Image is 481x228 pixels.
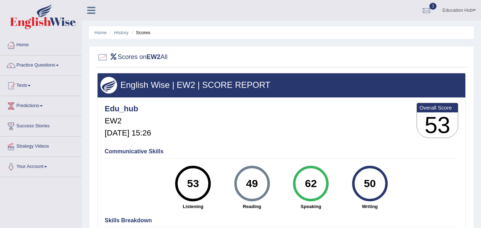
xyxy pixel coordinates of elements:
h4: Edu_hub [105,105,151,113]
b: EW2 [147,53,161,60]
a: Your Account [0,157,82,175]
span: 3 [429,3,436,10]
a: History [114,30,129,35]
strong: Speaking [285,203,337,210]
strong: Reading [226,203,278,210]
a: Practice Questions [0,55,82,73]
h2: Scores on All [97,52,168,63]
b: Overall Score [419,105,455,111]
h4: Communicative Skills [105,148,458,155]
a: Success Stories [0,116,82,134]
strong: Writing [344,203,396,210]
a: Strategy Videos [0,137,82,154]
a: Predictions [0,96,82,114]
a: Home [0,35,82,53]
div: 49 [239,169,265,198]
strong: Listening [167,203,219,210]
img: wings.png [100,77,117,94]
div: 53 [180,169,206,198]
a: Home [94,30,107,35]
h3: English Wise | EW2 | SCORE REPORT [100,80,462,90]
h3: 53 [417,112,458,138]
div: 62 [298,169,324,198]
h5: [DATE] 15:26 [105,129,151,137]
li: Scores [130,29,151,36]
div: 50 [357,169,383,198]
h4: Skills Breakdown [105,217,458,224]
a: Tests [0,76,82,94]
h5: EW2 [105,117,151,125]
